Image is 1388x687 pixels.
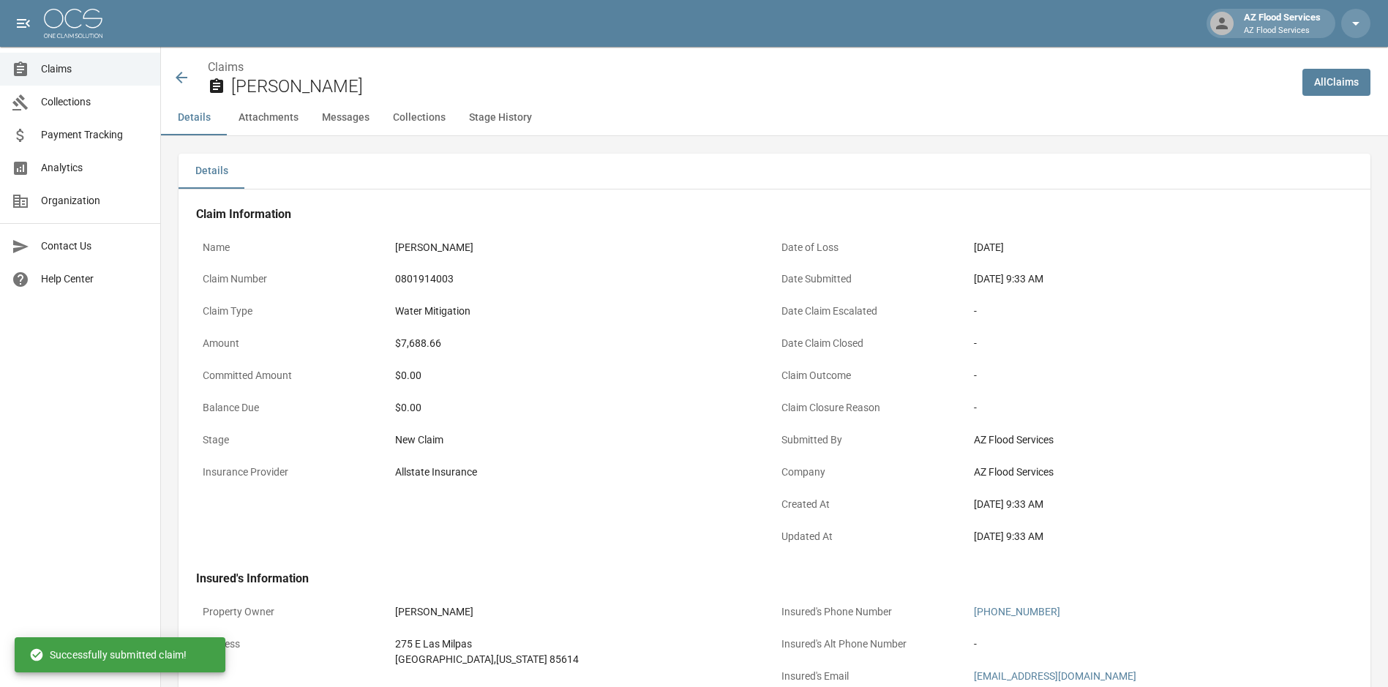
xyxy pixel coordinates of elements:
[775,394,967,422] p: Claim Closure Reason
[974,304,1346,319] div: -
[1302,69,1370,96] a: AllClaims
[196,426,389,454] p: Stage
[974,400,1346,416] div: -
[974,637,977,652] div: -
[974,240,1004,255] div: [DATE]
[161,100,1388,135] div: anchor tabs
[974,465,1346,480] div: AZ Flood Services
[196,361,389,390] p: Committed Amount
[395,400,768,416] div: $0.00
[395,304,470,319] div: Water Mitigation
[196,329,389,358] p: Amount
[457,100,544,135] button: Stage History
[196,458,389,487] p: Insurance Provider
[41,61,149,77] span: Claims
[974,271,1346,287] div: [DATE] 9:33 AM
[974,670,1136,682] a: [EMAIL_ADDRESS][DOMAIN_NAME]
[395,604,473,620] div: [PERSON_NAME]
[395,637,579,652] div: 275 E Las Milpas
[179,154,244,189] button: Details
[775,598,967,626] p: Insured's Phone Number
[775,329,967,358] p: Date Claim Closed
[41,271,149,287] span: Help Center
[41,160,149,176] span: Analytics
[775,490,967,519] p: Created At
[395,368,768,383] div: $0.00
[381,100,457,135] button: Collections
[41,193,149,209] span: Organization
[775,265,967,293] p: Date Submitted
[196,598,389,626] p: Property Owner
[310,100,381,135] button: Messages
[395,240,473,255] div: [PERSON_NAME]
[974,606,1060,617] a: [PHONE_NUMBER]
[974,497,1346,512] div: [DATE] 9:33 AM
[775,630,967,658] p: Insured's Alt Phone Number
[775,522,967,551] p: Updated At
[227,100,310,135] button: Attachments
[161,100,227,135] button: Details
[196,394,389,422] p: Balance Due
[196,571,1353,586] h4: Insured's Information
[395,336,441,351] div: $7,688.66
[41,239,149,254] span: Contact Us
[775,426,967,454] p: Submitted By
[179,154,1370,189] div: details tabs
[775,361,967,390] p: Claim Outcome
[196,207,1353,222] h4: Claim Information
[395,652,579,667] div: [GEOGRAPHIC_DATA] , [US_STATE] 85614
[395,432,768,448] div: New Claim
[395,465,477,480] div: Allstate Insurance
[1244,25,1321,37] p: AZ Flood Services
[1238,10,1327,37] div: AZ Flood Services
[41,127,149,143] span: Payment Tracking
[41,94,149,110] span: Collections
[775,297,967,326] p: Date Claim Escalated
[9,9,38,38] button: open drawer
[196,297,389,326] p: Claim Type
[196,630,389,658] p: Address
[974,368,1346,383] div: -
[395,271,454,287] div: 0801914003
[775,458,967,487] p: Company
[775,233,967,262] p: Date of Loss
[974,336,1346,351] div: -
[29,642,187,668] div: Successfully submitted claim!
[196,233,389,262] p: Name
[974,529,1346,544] div: [DATE] 9:33 AM
[196,265,389,293] p: Claim Number
[231,76,1291,97] h2: [PERSON_NAME]
[44,9,102,38] img: ocs-logo-white-transparent.png
[208,60,244,74] a: Claims
[974,432,1346,448] div: AZ Flood Services
[208,59,1291,76] nav: breadcrumb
